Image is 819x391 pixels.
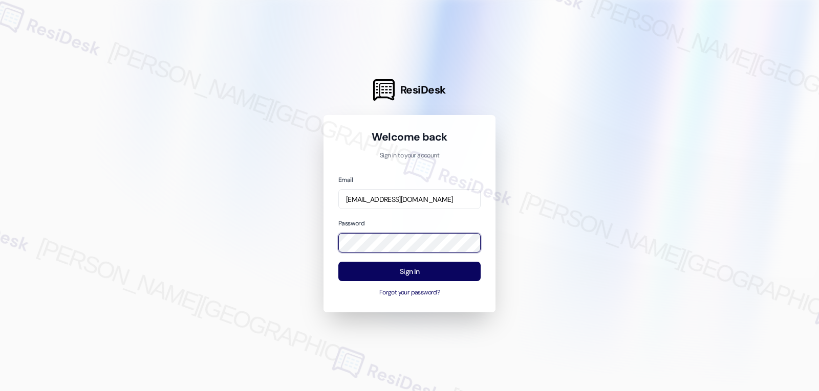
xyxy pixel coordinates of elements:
input: name@example.com [338,189,481,209]
img: ResiDesk Logo [373,79,395,101]
label: Email [338,176,353,184]
span: ResiDesk [400,83,446,97]
p: Sign in to your account [338,151,481,160]
h1: Welcome back [338,130,481,144]
label: Password [338,219,364,227]
button: Forgot your password? [338,288,481,297]
button: Sign In [338,262,481,282]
